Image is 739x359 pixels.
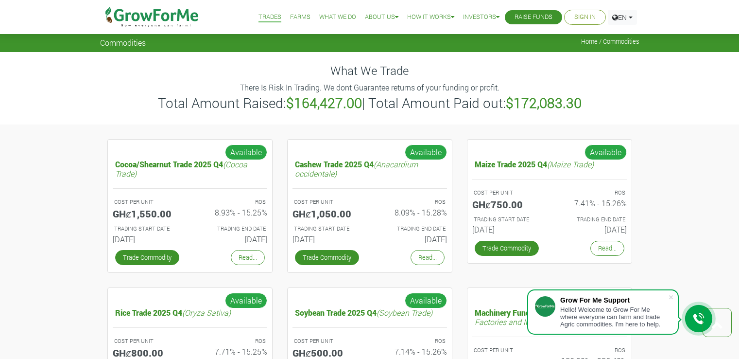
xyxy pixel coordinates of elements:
a: Cocoa/Shearnut Trade 2025 Q4(Cocoa Trade) COST PER UNIT GHȼ1,550.00 ROS 8.93% - 15.25% TRADING ST... [113,157,267,248]
p: COST PER UNIT [474,189,541,197]
a: Read... [411,250,445,265]
h5: GHȼ750.00 [472,198,542,210]
p: ROS [558,346,625,355]
a: Trade Commodity [295,250,359,265]
a: Trade Commodity [115,250,179,265]
div: Hello! Welcome to Grow For Me where everyone can farm and trade Agric commodities. I'm here to help. [560,306,668,328]
p: ROS [199,337,266,345]
h3: Total Amount Raised: | Total Amount Paid out: [102,95,638,111]
span: Available [225,144,267,160]
p: Estimated Trading End Date [378,225,446,233]
h5: GHȼ500.00 [292,347,362,359]
p: ROS [199,198,266,206]
h6: [DATE] [197,234,267,244]
h5: GHȼ1,050.00 [292,208,362,219]
p: Estimated Trading Start Date [294,225,361,233]
p: Estimated Trading Start Date [474,215,541,224]
a: How it Works [407,12,454,22]
p: Estimated Trading End Date [558,215,625,224]
span: Commodities [100,38,146,47]
a: Investors [463,12,499,22]
h5: Maize Trade 2025 Q4 [472,157,627,171]
h5: Soybean Trade 2025 Q4 [292,305,447,320]
h5: GHȼ800.00 [113,347,183,359]
h5: Cashew Trade 2025 Q4 [292,157,447,180]
i: (Soybean Trade) [377,307,432,318]
a: Read... [231,250,265,265]
a: About Us [365,12,398,22]
a: Sign In [574,12,596,22]
h6: 8.93% - 15.25% [197,208,267,217]
span: Available [405,144,447,160]
h6: 7.71% - 15.25% [197,347,267,356]
a: Cashew Trade 2025 Q4(Anacardium occidentale) COST PER UNIT GHȼ1,050.00 ROS 8.09% - 15.28% TRADING... [292,157,447,248]
b: $172,083.30 [506,94,582,112]
i: (Tractors, Factories and Machines) [475,307,592,327]
a: EN [608,10,637,25]
p: Estimated Trading End Date [199,225,266,233]
i: (Cocoa Trade) [115,159,247,179]
div: Grow For Me Support [560,296,668,304]
span: Home / Commodities [581,38,639,45]
h5: GHȼ1,550.00 [113,208,183,219]
h6: [DATE] [292,234,362,244]
p: There Is Risk In Trading. We dont Guarantee returns of your funding or profit. [102,82,638,93]
span: Available [405,293,447,308]
h5: Rice Trade 2025 Q4 [113,305,267,320]
h5: Machinery Fund (10 Yrs) [472,305,627,329]
p: ROS [378,198,446,206]
a: Read... [590,241,624,256]
i: (Anacardium occidentale) [295,159,418,179]
i: (Maize Trade) [547,159,594,169]
i: (Oryza Sativa) [182,307,231,318]
h6: [DATE] [377,234,447,244]
a: Trade Commodity [475,241,539,256]
h6: [DATE] [113,234,183,244]
span: Available [584,144,627,160]
h4: What We Trade [100,64,639,78]
b: $164,427.00 [286,94,362,112]
p: COST PER UNIT [474,346,541,355]
h6: 7.41% - 15.26% [557,198,627,208]
p: COST PER UNIT [294,337,361,345]
h6: [DATE] [472,225,542,234]
p: COST PER UNIT [114,198,181,206]
span: Available [225,293,267,308]
a: Raise Funds [515,12,552,22]
a: Farms [290,12,310,22]
a: Maize Trade 2025 Q4(Maize Trade) COST PER UNIT GHȼ750.00 ROS 7.41% - 15.26% TRADING START DATE [D... [472,157,627,238]
h6: 7.14% - 15.26% [377,347,447,356]
p: Estimated Trading Start Date [114,225,181,233]
h6: [DATE] [557,225,627,234]
p: ROS [558,189,625,197]
h6: 8.09% - 15.28% [377,208,447,217]
p: COST PER UNIT [294,198,361,206]
a: What We Do [319,12,356,22]
h5: Cocoa/Shearnut Trade 2025 Q4 [113,157,267,180]
p: ROS [378,337,446,345]
a: Trades [258,12,281,22]
p: COST PER UNIT [114,337,181,345]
